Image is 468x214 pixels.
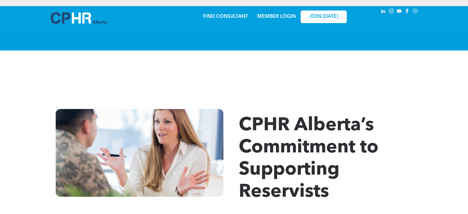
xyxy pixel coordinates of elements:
a: MEMBER LOGIN [257,14,296,19]
a: instagram [388,8,395,16]
a: FIND CONSULTANT [203,14,248,19]
a: facebook [404,8,411,16]
a: JOIN [DATE] [301,10,347,23]
span: CPHR Alberta’s Commitment to Supporting Reservists [239,116,378,201]
span: JOIN [DATE] [309,14,338,20]
a: youtube [396,8,403,16]
a: linkedin [380,8,387,16]
a: Social network [412,8,419,16]
img: A blue and white logo for cp alberta [51,12,107,24]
